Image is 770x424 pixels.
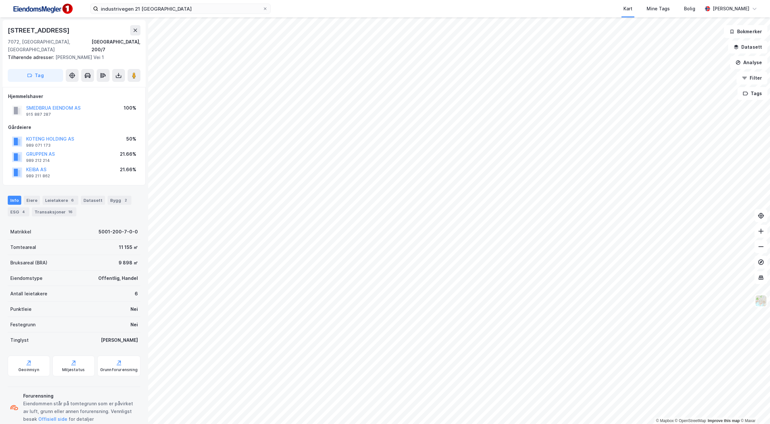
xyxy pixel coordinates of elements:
[8,25,71,35] div: [STREET_ADDRESS]
[8,69,63,82] button: Tag
[119,243,138,251] div: 11 155 ㎡
[124,104,136,112] div: 100%
[10,2,75,16] img: F4PB6Px+NJ5v8B7XTbfpPpyloAAAAASUVORK5CYII=
[91,38,140,54] div: [GEOGRAPHIC_DATA], 200/7
[69,197,76,203] div: 6
[32,207,76,216] div: Transaksjoner
[130,305,138,313] div: Nei
[120,150,136,158] div: 21.66%
[120,166,136,173] div: 21.66%
[623,5,632,13] div: Kart
[8,54,135,61] div: [PERSON_NAME] Vei 1
[656,419,674,423] a: Mapbox
[675,419,706,423] a: OpenStreetMap
[10,290,47,298] div: Antall leietakere
[8,38,91,54] div: 7072, [GEOGRAPHIC_DATA], [GEOGRAPHIC_DATA]
[26,143,51,148] div: 989 071 173
[728,41,767,54] button: Datasett
[67,209,74,215] div: 16
[8,196,21,205] div: Info
[684,5,695,13] div: Bolig
[10,336,29,344] div: Tinglyst
[126,135,136,143] div: 50%
[122,197,129,203] div: 2
[62,367,85,372] div: Miljøstatus
[18,367,39,372] div: Geoinnsyn
[10,259,47,267] div: Bruksareal (BRA)
[730,56,767,69] button: Analyse
[135,290,138,298] div: 6
[713,5,749,13] div: [PERSON_NAME]
[20,209,27,215] div: 4
[10,243,36,251] div: Tomteareal
[755,295,767,307] img: Z
[119,259,138,267] div: 9 898 ㎡
[708,419,740,423] a: Improve this map
[8,54,55,60] span: Tilhørende adresser:
[98,4,263,14] input: Søk på adresse, matrikkel, gårdeiere, leietakere eller personer
[10,274,43,282] div: Eiendomstype
[100,367,138,372] div: Grunnforurensning
[10,305,32,313] div: Punktleie
[8,123,140,131] div: Gårdeiere
[98,274,138,282] div: Offentlig, Handel
[738,393,770,424] iframe: Chat Widget
[8,207,29,216] div: ESG
[737,87,767,100] button: Tags
[101,336,138,344] div: [PERSON_NAME]
[24,196,40,205] div: Eiere
[23,392,138,400] div: Forurensning
[26,173,50,179] div: 989 211 862
[724,25,767,38] button: Bokmerker
[81,196,105,205] div: Datasett
[26,158,50,163] div: 989 212 214
[10,228,31,236] div: Matrikkel
[736,72,767,84] button: Filter
[108,196,131,205] div: Bygg
[23,400,138,423] div: Eiendommen står på tomtegrunn som er påvirket av luft, grunn eller annen forurensning. Vennligst ...
[26,112,51,117] div: 915 887 287
[8,93,140,100] div: Hjemmelshaver
[43,196,78,205] div: Leietakere
[130,321,138,329] div: Nei
[99,228,138,236] div: 5001-200-7-0-0
[738,393,770,424] div: Kontrollprogram for chat
[10,321,35,329] div: Festegrunn
[647,5,670,13] div: Mine Tags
